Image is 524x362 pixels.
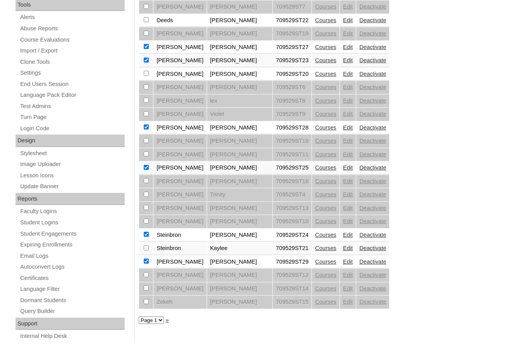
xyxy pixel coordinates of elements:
td: 709529ST10 [273,215,312,228]
td: 709529ST20 [273,68,312,81]
td: [PERSON_NAME] [153,81,207,94]
td: 709529ST14 [273,282,312,296]
a: Deactivate [359,272,386,278]
a: Edit [343,98,353,104]
td: [PERSON_NAME] [207,202,273,215]
td: [PERSON_NAME] [207,229,273,242]
td: [PERSON_NAME] [207,269,273,282]
a: Edit [343,299,353,305]
td: [PERSON_NAME] [153,188,207,201]
td: [PERSON_NAME] [207,14,273,27]
td: [PERSON_NAME] [153,27,207,40]
a: Deactivate [359,299,386,305]
td: [PERSON_NAME] [207,255,273,269]
a: Courses [315,57,336,63]
td: 709529ST19 [273,27,312,40]
a: Courses [315,71,336,77]
a: Courses [315,259,336,265]
td: [PERSON_NAME] [153,148,207,161]
a: Deactivate [359,205,386,211]
a: Edit [343,44,353,50]
td: [PERSON_NAME] [207,175,273,188]
td: 709529ST22 [273,14,312,27]
a: Clone Tools [19,57,125,67]
td: [PERSON_NAME] [207,81,273,94]
a: Courses [315,17,336,23]
a: Deactivate [359,44,386,50]
a: Edit [343,3,353,10]
a: Edit [343,17,353,23]
td: [PERSON_NAME] [153,175,207,188]
a: Dormant Students [19,296,125,305]
a: Deactivate [359,218,386,224]
td: 709529ST27 [273,41,312,54]
td: [PERSON_NAME] [207,121,273,135]
a: Edit [343,218,353,224]
td: 709529ST21 [273,242,312,255]
td: [PERSON_NAME] [207,296,273,309]
td: 709529ST18 [273,135,312,148]
a: Edit [343,205,353,211]
a: Faculty Logins [19,206,125,216]
td: [PERSON_NAME] [153,255,207,269]
a: Courses [315,272,336,278]
a: Courses [315,84,336,90]
a: Lesson Icons [19,171,125,180]
td: 709529ST11 [273,148,312,161]
a: Courses [315,138,336,144]
td: [PERSON_NAME] [207,135,273,148]
td: 709529ST24 [273,229,312,242]
a: Deactivate [359,3,386,10]
a: Courses [315,98,336,104]
td: Deeds [153,14,207,27]
a: » [165,317,169,323]
td: 709529ST9 [273,108,312,121]
a: Edit [343,164,353,171]
td: [PERSON_NAME] [153,135,207,148]
a: Deactivate [359,151,386,157]
a: Alerts [19,12,125,22]
a: Turn Page [19,112,125,122]
td: 709529ST23 [273,54,312,67]
a: Edit [343,245,353,251]
a: Courses [315,245,336,251]
a: Import / Export [19,46,125,56]
a: Abuse Reports [19,24,125,33]
td: 709529ST28 [273,121,312,135]
a: Deactivate [359,191,386,198]
a: Expiring Enrollments [19,240,125,250]
a: Edit [343,191,353,198]
a: Courses [315,151,336,157]
td: 709529ST6 [273,81,312,94]
td: [PERSON_NAME] [207,161,273,175]
td: Zekeh [153,296,207,309]
td: [PERSON_NAME] [207,148,273,161]
td: [PERSON_NAME] [153,108,207,121]
a: Courses [315,232,336,238]
a: Edit [343,71,353,77]
a: Courses [315,178,336,184]
a: Edit [343,232,353,238]
td: Steinbron [153,242,207,255]
a: Deactivate [359,17,386,23]
a: Deactivate [359,178,386,184]
a: Deactivate [359,164,386,171]
a: Deactivate [359,124,386,131]
a: Deactivate [359,84,386,90]
a: Deactivate [359,30,386,37]
a: Courses [315,218,336,224]
a: Edit [343,272,353,278]
a: Edit [343,124,353,131]
a: Image Uploader [19,159,125,169]
a: Edit [343,259,353,265]
td: [PERSON_NAME] [153,54,207,67]
td: Kaylee [207,242,273,255]
div: Support [16,318,125,330]
td: Trinity [207,188,273,201]
a: Internal Help Desk [19,331,125,341]
td: [PERSON_NAME] [153,94,207,108]
td: 709529ST8 [273,94,312,108]
td: [PERSON_NAME] [207,41,273,54]
a: Edit [343,111,353,117]
td: [PERSON_NAME] [153,215,207,228]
